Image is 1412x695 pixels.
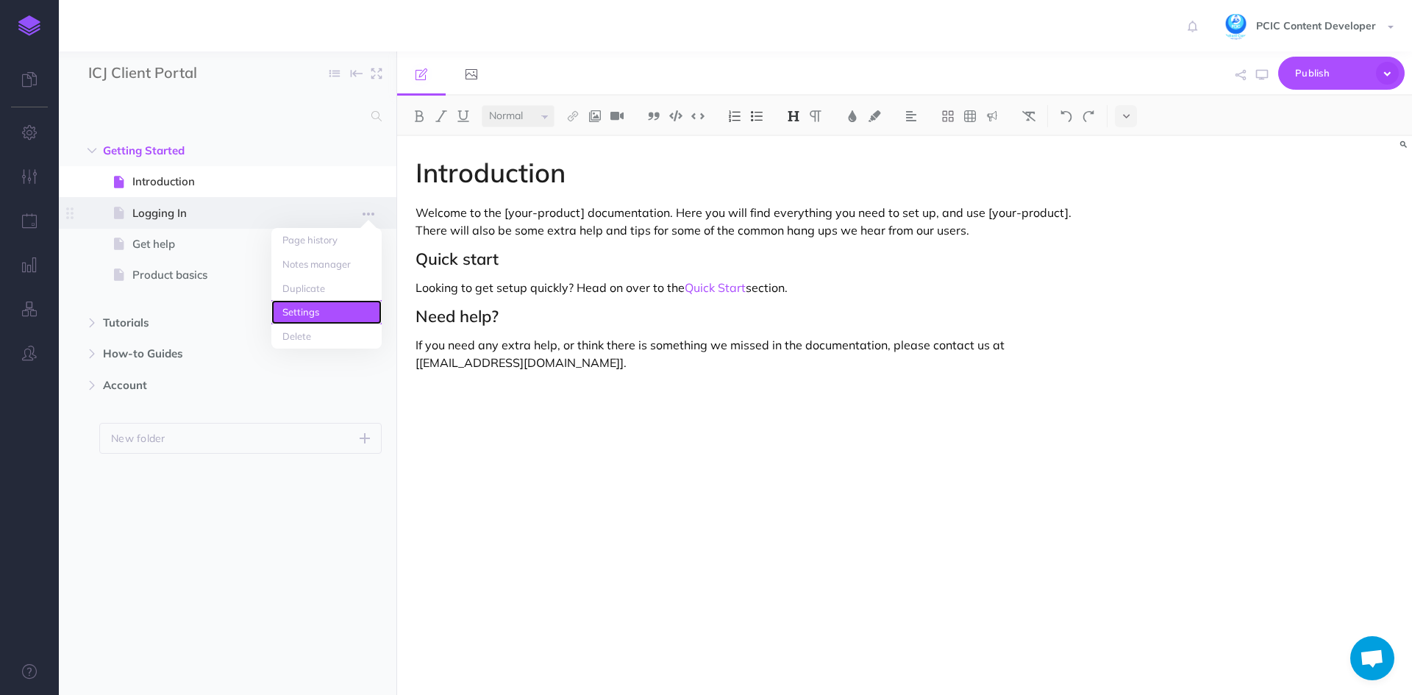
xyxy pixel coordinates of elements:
[566,110,580,122] img: Link button
[905,110,918,122] img: Alignment dropdown menu button
[271,324,382,349] a: Delete
[588,110,602,122] img: Add image button
[132,235,308,253] span: Get help
[985,110,999,122] img: Callout dropdown menu button
[132,266,308,284] span: Product basics
[132,204,308,222] span: Logging In
[647,110,660,122] img: Blockquote button
[416,204,1089,239] p: Welcome to the [your-product] documentation. Here you will find everything you need to set up, an...
[111,430,165,446] p: New folder
[1295,62,1369,85] span: Publish
[1350,636,1394,680] div: Open chat
[669,110,682,121] img: Code block button
[1082,110,1095,122] img: Redo
[750,110,763,122] img: Unordered list button
[685,280,746,295] a: Quick Start
[103,377,290,394] span: Account
[963,110,977,122] img: Create table button
[809,110,822,122] img: Paragraph button
[787,110,800,122] img: Headings dropdown button
[88,103,363,129] input: Search
[728,110,741,122] img: Ordered list button
[868,110,881,122] img: Text background color button
[416,158,1089,188] h1: Introduction
[435,110,448,122] img: Italic button
[271,252,382,277] a: Notes manager
[132,173,308,190] span: Introduction
[1249,19,1383,32] span: PCIC Content Developer
[103,314,290,332] span: Tutorials
[457,110,470,122] img: Underline button
[18,15,40,36] img: logo-mark.svg
[103,142,290,160] span: Getting Started
[99,423,382,454] button: New folder
[271,228,382,252] a: Page history
[271,277,382,301] a: Duplicate
[610,110,624,122] img: Add video button
[846,110,859,122] img: Text color button
[416,279,1089,296] p: Looking to get setup quickly? Head on over to the section.
[416,307,1089,325] h2: Need help?
[1060,110,1073,122] img: Undo
[271,300,382,324] a: Settings
[88,63,261,85] input: Documentation Name
[413,110,426,122] img: Bold button
[416,336,1089,371] p: If you need any extra help, or think there is something we missed in the documentation, please co...
[1022,110,1035,122] img: Clear styles button
[691,110,705,121] img: Inline code button
[1223,14,1249,40] img: dRQN1hrEG1J5t3n3qbq3RfHNZNloSxXOgySS45Hu.jpg
[103,345,290,363] span: How-to Guides
[1278,57,1405,90] button: Publish
[416,250,1089,268] h2: Quick start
